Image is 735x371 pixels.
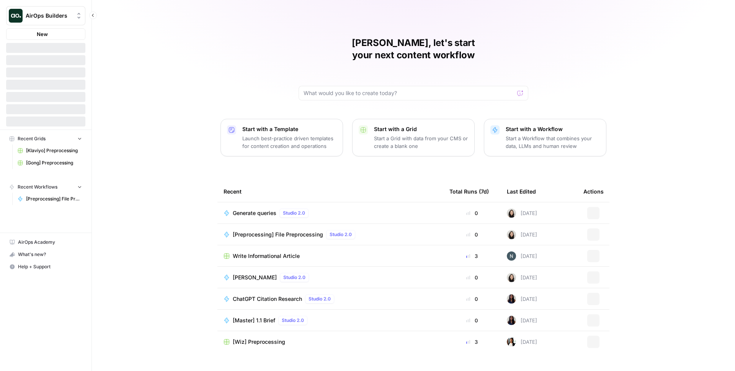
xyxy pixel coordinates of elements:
button: Workspace: AirOps Builders [6,6,85,25]
span: [Klaviyo] Preprocessing [26,147,82,154]
div: 0 [449,317,495,324]
span: [Preprocessing] File Preprocessing [233,231,323,238]
div: [DATE] [507,251,537,261]
span: [PERSON_NAME] [233,274,277,281]
a: ChatGPT Citation ResearchStudio 2.0 [224,294,437,304]
span: Studio 2.0 [283,210,305,217]
img: t5ef5oef8zpw1w4g2xghobes91mw [507,230,516,239]
a: [PERSON_NAME]Studio 2.0 [224,273,437,282]
span: Studio 2.0 [282,317,304,324]
span: Generate queries [233,209,276,217]
span: [Wiz] Preprocessing [233,338,285,346]
a: Write Informational Article [224,252,437,260]
div: [DATE] [507,273,537,282]
span: Recent Workflows [18,184,57,190]
button: Start with a TemplateLaunch best-practice driven templates for content creation and operations [220,119,343,156]
h1: [PERSON_NAME], let's start your next content workflow [299,37,528,61]
div: [DATE] [507,294,537,304]
div: Recent [224,181,437,202]
div: [DATE] [507,337,537,346]
a: [Preprocessing] File PreprocessingStudio 2.0 [224,230,437,239]
span: Recent Grids [18,135,46,142]
div: 0 [449,231,495,238]
div: Last Edited [507,181,536,202]
span: Write Informational Article [233,252,300,260]
a: AirOps Academy [6,236,85,248]
span: ChatGPT Citation Research [233,295,302,303]
img: xqjo96fmx1yk2e67jao8cdkou4un [507,337,516,346]
div: 0 [449,209,495,217]
a: Generate queriesStudio 2.0 [224,208,437,218]
input: What would you like to create today? [304,89,514,97]
span: Studio 2.0 [283,274,305,281]
button: Help + Support [6,261,85,273]
div: 3 [449,252,495,260]
span: Studio 2.0 [330,231,352,238]
p: Launch best-practice driven templates for content creation and operations [242,135,336,150]
a: [Master] 1.1 BriefStudio 2.0 [224,316,437,325]
a: [Gong] Preprocessing [14,157,85,169]
span: Help + Support [18,263,82,270]
span: [Preprocessing] File Preprocessing [26,195,82,202]
span: Studio 2.0 [309,295,331,302]
div: Actions [583,181,604,202]
p: Start with a Workflow [506,125,600,133]
p: Start with a Grid [374,125,468,133]
button: What's new? [6,248,85,261]
div: 0 [449,295,495,303]
button: Recent Workflows [6,181,85,193]
img: AirOps Builders Logo [9,9,23,23]
div: [DATE] [507,208,537,218]
span: AirOps Academy [18,239,82,246]
p: Start a Workflow that combines your data, LLMs and human review [506,135,600,150]
span: [Gong] Preprocessing [26,159,82,166]
button: New [6,28,85,40]
span: AirOps Builders [26,12,72,20]
span: New [37,30,48,38]
img: rox323kbkgutb4wcij4krxobkpon [507,294,516,304]
img: mfx9qxiwvwbk9y2m949wqpoopau8 [507,251,516,261]
div: What's new? [7,249,85,260]
img: t5ef5oef8zpw1w4g2xghobes91mw [507,208,516,218]
a: [Klaviyo] Preprocessing [14,144,85,157]
span: [Master] 1.1 Brief [233,317,275,324]
div: 3 [449,338,495,346]
a: [Preprocessing] File Preprocessing [14,193,85,205]
button: Start with a GridStart a Grid with data from your CMS or create a blank one [352,119,475,156]
div: [DATE] [507,230,537,239]
img: rox323kbkgutb4wcij4krxobkpon [507,316,516,325]
button: Start with a WorkflowStart a Workflow that combines your data, LLMs and human review [484,119,606,156]
div: [DATE] [507,316,537,325]
div: 0 [449,274,495,281]
img: t5ef5oef8zpw1w4g2xghobes91mw [507,273,516,282]
button: Recent Grids [6,133,85,144]
p: Start a Grid with data from your CMS or create a blank one [374,135,468,150]
div: Total Runs (7d) [449,181,489,202]
a: [Wiz] Preprocessing [224,338,437,346]
p: Start with a Template [242,125,336,133]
